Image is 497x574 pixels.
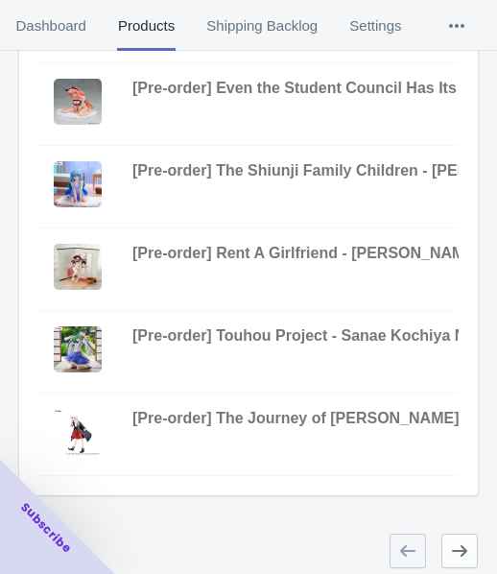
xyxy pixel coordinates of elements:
span: Subscribe [17,499,75,557]
img: 01_578c47a0-0852-4c1c-bd21-2533d7925885.jpg [54,79,102,125]
img: AMU-SHP3387_02.jpg [54,326,102,372]
img: AMU-SHP3398_01.jpg [54,409,102,455]
span: Products [117,1,175,51]
span: Settings [349,1,402,51]
span: Shipping Backlog [206,1,319,51]
button: More tabs [417,1,496,51]
img: 01_d2c2300e-869d-4596-88b1-b97831e36783.jpg [54,244,102,290]
img: AMU-SHP3394_02.jpg [54,161,102,207]
span: Dashboard [15,1,86,51]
